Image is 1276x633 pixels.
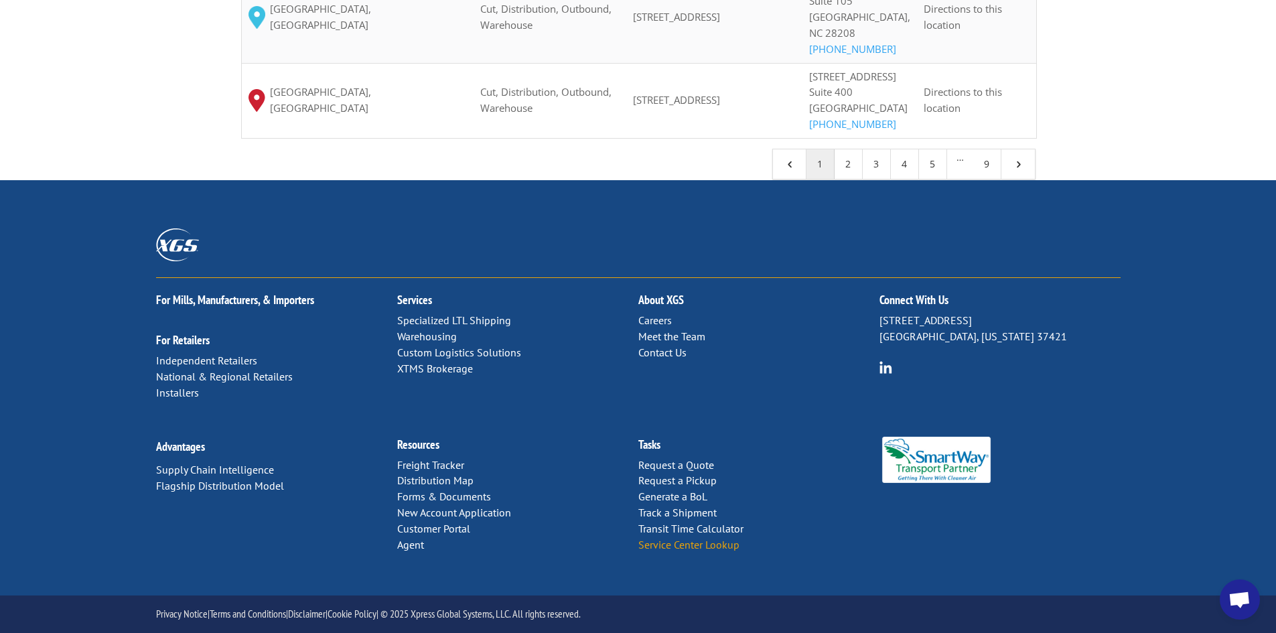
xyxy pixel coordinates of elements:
span: … [947,149,973,179]
span: [GEOGRAPHIC_DATA] [809,101,908,115]
a: 5 [919,149,947,179]
img: xgs-icon-map-pin-red.svg [249,89,265,111]
a: Specialized LTL Shipping [397,313,511,327]
a: Request a Quote [638,458,714,472]
a: Privacy Notice [156,607,208,620]
a: XTMS Brokerage [397,362,473,375]
span: [STREET_ADDRESS] [633,10,720,23]
a: Warehousing [397,330,457,343]
a: Freight Tracker [397,458,464,472]
h2: Tasks [638,439,879,458]
a: 2 [835,149,863,179]
a: Disclaimer [288,607,326,620]
a: Services [397,292,432,307]
span: Cut, Distribution, Outbound, Warehouse [480,85,612,115]
a: About XGS [638,292,684,307]
a: Customer Portal [397,522,470,535]
a: Track a Shipment [638,506,717,519]
span: [GEOGRAPHIC_DATA], NC 28208 [809,10,910,40]
a: 9 [973,149,1001,179]
a: New Account Application [397,506,511,519]
span: [GEOGRAPHIC_DATA], [GEOGRAPHIC_DATA] [270,84,467,117]
img: XGS_Icon_Map_Pin_Aqua.png [249,6,265,29]
a: 4 [891,149,919,179]
a: [PHONE_NUMBER] [809,117,896,131]
img: XGS_Logos_ALL_2024_All_White [156,228,199,261]
a: 1 [806,149,835,179]
a: Independent Retailers [156,354,257,367]
a: Agent [397,538,424,551]
a: Advantages [156,439,205,454]
a: National & Regional Retailers [156,370,293,383]
a: Careers [638,313,672,327]
span: Directions to this location [924,2,1002,31]
p: [STREET_ADDRESS] [GEOGRAPHIC_DATA], [US_STATE] 37421 [879,313,1121,345]
h2: Connect With Us [879,294,1121,313]
a: Service Center Lookup [638,538,739,551]
a: Cookie Policy [328,607,376,620]
img: group-6 [879,361,892,374]
span: [STREET_ADDRESS] [809,70,896,83]
span: Cut, Distribution, Outbound, Warehouse [480,2,612,31]
a: Contact Us [638,346,687,359]
span: 5 [1012,158,1024,170]
a: Installers [156,386,199,399]
a: For Retailers [156,332,210,348]
a: Open chat [1220,579,1260,620]
img: Smartway_Logo [879,437,994,484]
a: Forms & Documents [397,490,491,503]
a: Flagship Distribution Model [156,479,284,492]
a: Supply Chain Intelligence [156,463,274,476]
a: Meet the Team [638,330,705,343]
a: For Mills, Manufacturers, & Importers [156,292,314,307]
a: Generate a BoL [638,490,707,503]
a: Custom Logistics Solutions [397,346,521,359]
a: Request a Pickup [638,474,717,487]
p: | | | | © 2025 Xpress Global Systems, LLC. All rights reserved. [156,605,1121,623]
span: Directions to this location [924,85,1002,115]
span: [GEOGRAPHIC_DATA], [GEOGRAPHIC_DATA] [270,1,467,33]
a: Resources [397,437,439,452]
a: 3 [863,149,891,179]
span: Suite 400 [809,85,853,98]
span: 4 [784,158,796,170]
span: [STREET_ADDRESS] [633,93,720,107]
a: Distribution Map [397,474,474,487]
a: Terms and Conditions [210,607,286,620]
a: Transit Time Calculator [638,522,743,535]
a: [PHONE_NUMBER] [809,42,896,56]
